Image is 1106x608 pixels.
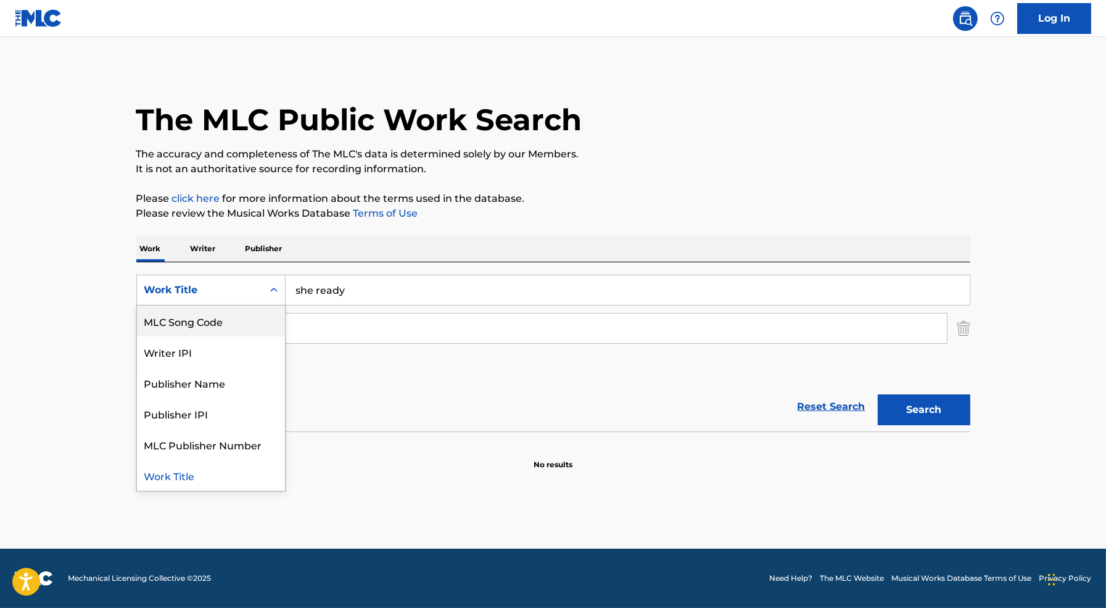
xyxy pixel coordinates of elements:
[958,11,973,26] img: search
[137,336,285,367] div: Writer IPI
[136,191,970,206] p: Please for more information about the terms used in the database.
[15,9,62,27] img: MLC Logo
[187,236,220,262] p: Writer
[242,236,286,262] p: Publisher
[1039,573,1091,584] a: Privacy Policy
[137,306,285,336] div: MLC Song Code
[1044,549,1106,608] iframe: Chat Widget
[137,367,285,398] div: Publisher Name
[136,275,970,431] form: Search Form
[15,571,53,586] img: logo
[137,398,285,429] div: Publisher IPI
[144,283,255,298] div: Work Title
[957,313,970,344] img: Delete Criterion
[1048,561,1055,598] div: Drag
[136,206,970,221] p: Please review the Musical Works Database
[769,573,812,584] a: Need Help?
[990,11,1005,26] img: help
[878,394,970,425] button: Search
[136,101,582,138] h1: The MLC Public Work Search
[136,162,970,177] p: It is not an authoritative source for recording information.
[534,444,572,470] p: No results
[791,393,872,420] a: Reset Search
[136,236,165,262] p: Work
[1017,3,1091,34] a: Log In
[891,573,1031,584] a: Musical Works Database Terms of Use
[137,460,285,491] div: Work Title
[172,193,220,204] a: click here
[985,6,1010,31] div: Help
[136,147,970,162] p: The accuracy and completeness of The MLC's data is determined solely by our Members.
[351,207,418,219] a: Terms of Use
[137,429,285,460] div: MLC Publisher Number
[68,573,211,584] span: Mechanical Licensing Collective © 2025
[953,6,978,31] a: Public Search
[820,573,884,584] a: The MLC Website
